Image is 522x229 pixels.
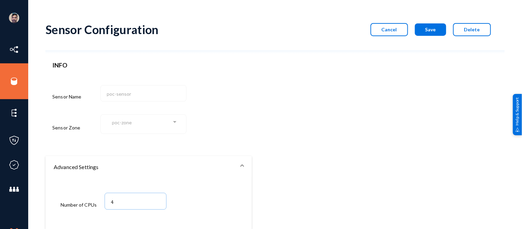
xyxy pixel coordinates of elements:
img: icon-sources.svg [9,76,19,86]
header: INFO [52,61,245,70]
img: help_support.svg [515,127,520,132]
mat-expansion-panel-header: Advanced Settings [45,156,252,178]
button: Delete [453,23,491,36]
span: Delete [464,27,480,32]
img: icon-policies.svg [9,135,19,146]
div: Number of CPUs [61,192,105,218]
span: Save [425,27,436,32]
div: Sensor Zone [52,113,100,142]
div: Sensor Configuration [45,22,159,37]
img: icon-compliance.svg [9,160,19,170]
input: Name [107,91,183,97]
div: Help & Support [513,94,522,135]
span: poc-zone [112,119,132,125]
img: icon-inventory.svg [9,44,19,55]
img: icon-members.svg [9,184,19,195]
button: Cancel [371,23,408,36]
button: Save [415,23,446,36]
img: ACg8ocK1ZkZ6gbMmCU1AeqPIsBvrTWeY1xNXvgxNjkUXxjcqAiPEIvU=s96-c [9,13,19,23]
img: icon-elements.svg [9,108,19,118]
a: Cancel [364,27,408,32]
mat-panel-title: Advanced Settings [54,163,235,171]
div: Sensor Name [52,84,100,110]
input: 1-64 [111,199,163,205]
span: Cancel [382,27,397,32]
